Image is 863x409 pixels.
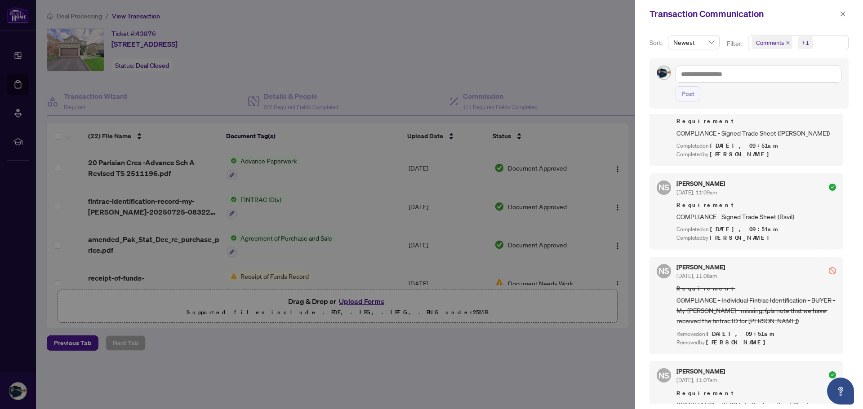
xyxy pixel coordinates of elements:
[676,128,836,138] span: COMPLIANCE - Signed Trade Sheet ([PERSON_NAME])
[676,189,717,196] span: [DATE], 11:09am
[657,66,671,79] img: Profile Icon
[676,142,836,150] div: Completed on
[710,225,779,233] span: [DATE], 09:51am
[658,369,669,382] span: NS
[752,36,792,49] span: Comments
[840,11,846,17] span: close
[710,142,779,150] span: [DATE], 09:51am
[707,330,776,338] span: [DATE], 09:51am
[802,38,809,47] div: +1
[676,273,717,279] span: [DATE], 11:08am
[676,180,725,187] h5: [PERSON_NAME]
[676,150,836,159] div: Completed by
[676,234,836,242] div: Completed by
[649,38,664,48] p: Sort:
[710,150,774,158] span: [PERSON_NAME]
[756,38,784,47] span: Comments
[829,267,836,274] span: stop
[676,201,836,210] span: Requirement
[676,284,836,293] span: Requirement
[658,264,669,277] span: NS
[676,117,836,126] span: Requirement
[706,339,770,346] span: [PERSON_NAME]
[676,339,836,347] div: Removed by
[676,389,836,398] span: Requirement
[827,378,854,405] button: Open asap
[676,264,725,270] h5: [PERSON_NAME]
[676,368,725,374] h5: [PERSON_NAME]
[727,39,744,48] p: Filter:
[710,234,774,242] span: [PERSON_NAME]
[829,371,836,378] span: check-circle
[786,40,790,45] span: close
[658,181,669,194] span: NS
[673,35,714,49] span: Newest
[829,184,836,191] span: check-circle
[676,86,700,101] button: Post
[676,225,836,234] div: Completed on
[676,211,836,222] span: COMPLIANCE - Signed Trade Sheet (Ravil)
[676,295,836,326] span: COMPLIANCE - Individual Fintrac Identification - BUYER - My-[PERSON_NAME] - missing. (pls note th...
[649,7,837,21] div: Transaction Communication
[676,330,836,339] div: Removed on
[676,377,717,383] span: [DATE], 11:07am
